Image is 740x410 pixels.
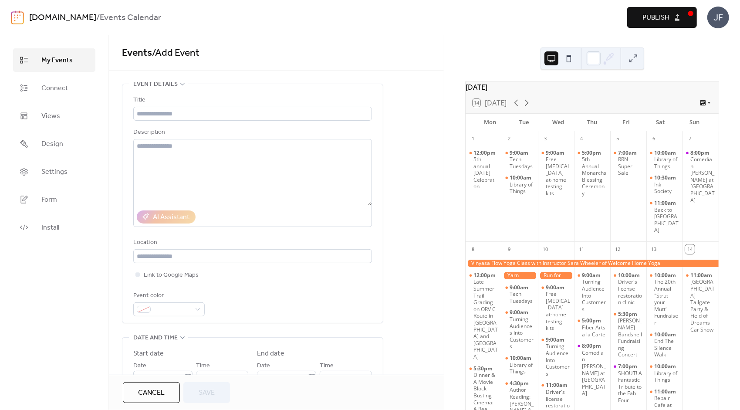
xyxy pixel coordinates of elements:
div: End The Silence Walk [646,331,683,358]
div: SHOUT! A Fantastic Tribute to the Fab Four [610,363,646,404]
div: 5th annual Labor Day Celebration [466,149,502,190]
div: Location [133,237,370,248]
div: Comedian Tyler Fowler at Island Resort and Casino Club 41 [683,149,719,204]
div: Comedian [PERSON_NAME] at [GEOGRAPHIC_DATA] [690,156,715,203]
span: 5:00pm [582,149,602,156]
div: 10 [541,244,550,254]
b: Events Calendar [100,10,161,26]
span: Design [41,139,63,149]
span: 9:00am [510,284,530,291]
div: End date [257,349,284,359]
div: [DATE] [466,82,719,92]
span: Event details [133,79,178,90]
div: Turning Audience Into Customers [574,272,610,313]
a: [DOMAIN_NAME] [29,10,96,26]
div: The 20th Annual "Strut your Mutt" Fundraiser [654,278,679,326]
span: Time [196,361,210,371]
div: Free Covid-19 at-home testing kits [538,284,574,332]
div: Fri [609,114,643,131]
span: 10:00am [654,363,677,370]
span: 12:00pm [473,272,497,279]
div: [GEOGRAPHIC_DATA] Tailgate Party & Field of Dreams Car Show [690,278,715,333]
b: / [96,10,100,26]
span: 10:00am [654,149,677,156]
a: Design [13,132,95,156]
div: Ink Society [646,174,683,195]
span: 5:30pm [618,311,639,318]
div: Tech Tuesdays [502,284,538,305]
div: Thu [575,114,609,131]
div: 3 [541,134,550,144]
div: 9 [504,244,514,254]
div: Mon [473,114,507,131]
span: 7:00am [618,149,638,156]
div: Library of Things [502,355,538,375]
div: End The Silence Walk [654,338,679,358]
div: Turning Audiences Into Customers [510,316,534,350]
span: Time [320,361,334,371]
div: West Branch Township Tailgate Party & Field of Dreams Car Show [683,272,719,333]
div: 13 [649,244,659,254]
a: Events [122,44,152,63]
div: Ink Society [654,181,679,195]
span: 9:00am [510,149,530,156]
div: Tech Tuesdays [510,291,534,304]
span: 10:00am [618,272,641,279]
div: Comedian Brian Hicks at Island Resort and Casino Club 41 [574,342,610,397]
span: Form [41,195,57,205]
span: 8:00pm [690,149,711,156]
span: 9:00am [510,309,530,316]
div: Sun [678,114,712,131]
span: 4:30pm [510,380,530,387]
span: 8:00pm [582,342,602,349]
a: My Events [13,48,95,72]
div: Library of Things [646,149,683,170]
span: 10:00am [654,272,677,279]
span: 10:30am [654,174,677,181]
div: SHOUT! A Fantastic Tribute to the Fab Four [618,370,643,404]
div: 5 [613,134,622,144]
div: 5th Annual Monarchs Blessing Ceremony [582,156,607,197]
span: 9:00am [546,284,566,291]
span: 5:00pm [582,317,602,324]
div: Fiber Arts a la Carte [574,317,610,338]
span: Date [257,361,270,371]
span: 10:00am [654,331,677,338]
div: 7 [685,134,695,144]
span: Date [133,361,146,371]
span: 5:30pm [473,365,494,372]
div: 5th Annual Monarchs Blessing Ceremony [574,149,610,197]
div: Library of Things [510,362,534,375]
div: 11 [577,244,586,254]
div: Library of Things [654,370,679,383]
div: Title [133,95,370,105]
span: / Add Event [152,44,199,63]
div: Turning Audience Into Customers [538,336,574,377]
span: Install [41,223,59,233]
span: 12:00pm [473,149,497,156]
span: Settings [41,167,68,177]
div: 6 [649,134,659,144]
span: 9:00am [582,272,602,279]
div: Late Summer Trail Grading on ORV C Route in [GEOGRAPHIC_DATA] and [GEOGRAPHIC_DATA] [473,278,498,360]
span: 10:00am [510,355,533,362]
div: Driver's license restoration clinic [618,278,643,305]
span: 11:00am [546,382,569,389]
span: 10:00am [510,174,533,181]
div: 8 [468,244,478,254]
div: Yarn Spinners at Peter White Public Library [502,272,538,279]
span: Date and time [133,333,178,343]
div: Event color [133,291,203,301]
div: Library of Things [654,156,679,169]
div: [PERSON_NAME] Bandshell Fundraising Concert [618,317,643,358]
span: 9:00am [546,149,566,156]
span: My Events [41,55,73,66]
div: Library of Things [510,181,534,195]
span: Connect [41,83,68,94]
a: Settings [13,160,95,183]
div: Free [MEDICAL_DATA] at-home testing kits [546,156,571,197]
button: Cancel [123,382,180,403]
div: JF [707,7,729,28]
div: Library of Things [646,363,683,383]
